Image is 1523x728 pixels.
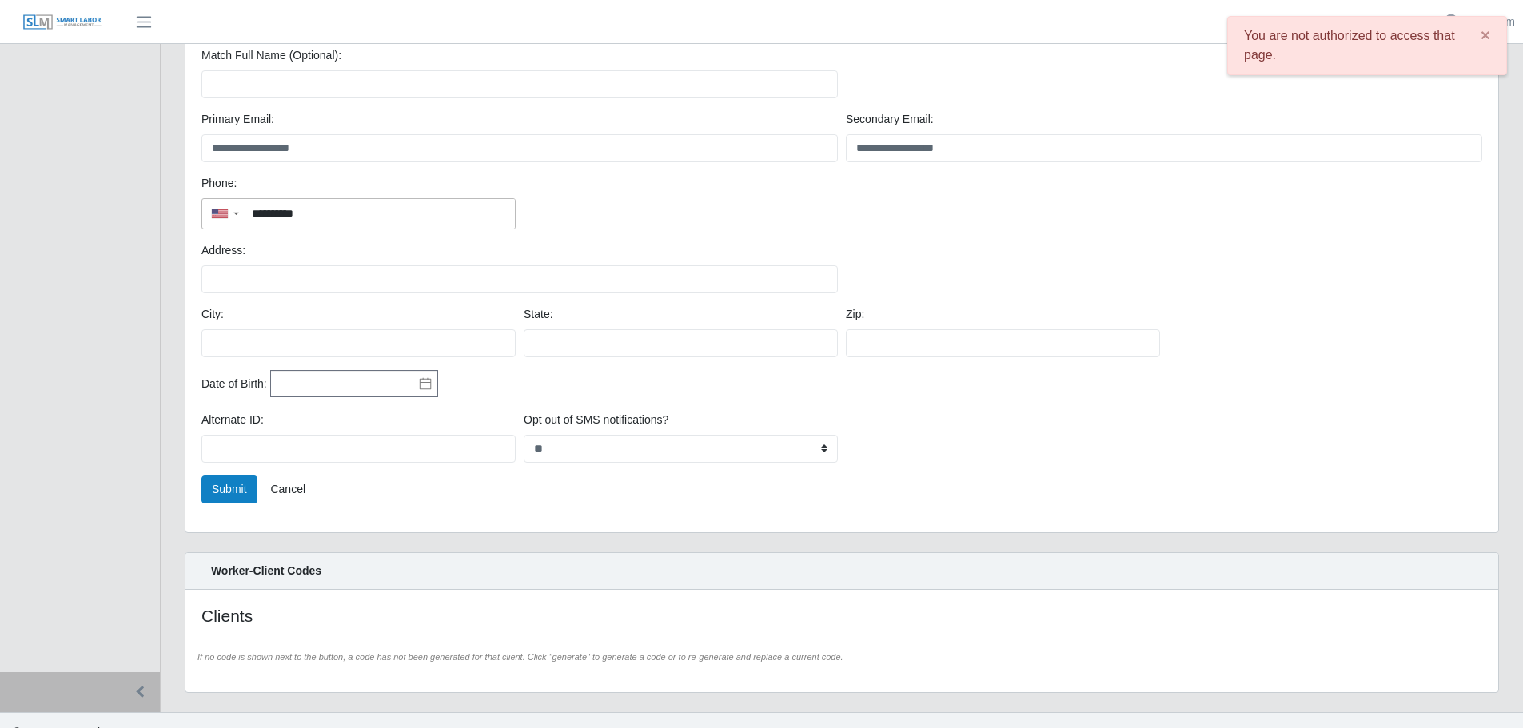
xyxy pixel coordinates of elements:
[201,242,245,259] label: Address:
[201,47,341,64] label: Match Full Name (Optional):
[260,475,316,503] a: Cancel
[197,652,843,662] i: If no code is shown next to the button, a code has not been generated for that client. Click "gen...
[201,412,264,428] label: Alternate ID:
[1471,14,1515,30] a: X3 Team
[1481,26,1490,44] span: ×
[201,376,267,392] label: Date of Birth:
[22,14,102,31] img: SLM Logo
[232,210,241,217] span: ▼
[201,175,237,192] label: Phone:
[524,412,668,428] label: Opt out of SMS notifications?
[524,306,553,323] label: State:
[1227,16,1507,75] div: You are not authorized to access that page.
[202,199,246,229] div: Country Code Selector
[201,306,224,323] label: City:
[211,564,321,577] strong: Worker-Client Codes
[846,111,934,128] label: Secondary Email:
[201,475,257,503] button: Submit
[846,306,864,323] label: Zip:
[201,606,721,626] h4: Clients
[201,111,274,128] label: Primary Email:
